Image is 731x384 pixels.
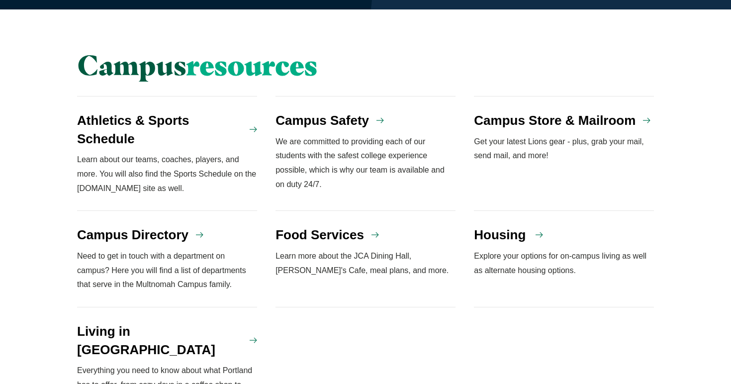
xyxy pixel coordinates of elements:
[275,135,456,192] p: We are committed to providing each of our students with the safest college experience possible, w...
[77,111,242,148] h4: Athletics & Sports Schedule
[77,226,188,244] h4: Campus Directory
[77,249,257,292] p: Need to get in touch with a department on campus? Here you will find a list of departments that s...
[275,249,456,278] p: Learn more about the JCA Dining Hall, [PERSON_NAME]'s Cafe, meal plans, and more.
[474,211,654,307] a: Housing Explore your options for on-campus living as well as alternate housing options.
[275,96,456,211] a: Campus Safety We are committed to providing each of our students with the safest college experien...
[275,111,369,129] h4: Campus Safety
[474,249,654,278] p: Explore your options for on-campus living as well as alternate housing options.
[275,211,456,307] a: Food Services Learn more about the JCA Dining Hall, [PERSON_NAME]'s Cafe, meal plans, and more.
[474,111,636,129] h4: Campus Store & Mailroom
[77,322,242,359] h4: Living in [GEOGRAPHIC_DATA]
[186,48,317,82] span: resources
[77,49,456,81] h2: Campus
[474,96,654,211] a: Campus Store & Mailroom Get your latest Lions gear - plus, grab your mail, send mail, and more!
[474,135,654,164] p: Get your latest Lions gear - plus, grab your mail, send mail, and more!
[474,226,526,244] h4: Housing
[275,226,364,244] h4: Food Services
[77,96,257,211] a: Athletics & Sports Schedule Learn about our teams, coaches, players, and more. You will also find...
[77,153,257,195] p: Learn about our teams, coaches, players, and more. You will also find the Sports Schedule on the ...
[77,211,257,307] a: Campus Directory Need to get in touch with a department on campus? Here you will find a list of d...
